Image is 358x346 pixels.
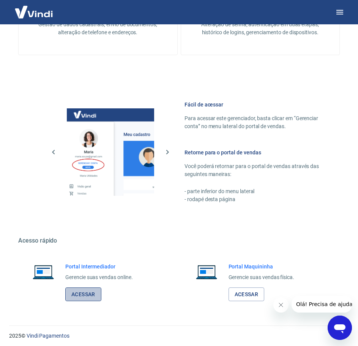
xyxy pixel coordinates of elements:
[65,273,133,281] p: Gerencie suas vendas online.
[67,108,154,196] img: Imagem da dashboard mostrando o botão de gerenciar conta na sidebar no lado esquerdo
[27,263,59,281] img: Imagem de um notebook aberto
[65,287,101,302] a: Acessar
[9,0,58,24] img: Vindi
[229,287,265,302] a: Acessar
[185,162,322,178] p: Você poderá retornar para o portal de vendas através das seguintes maneiras:
[273,297,289,313] iframe: Fechar mensagem
[328,316,352,340] iframe: Botão para abrir a janela de mensagens
[292,296,352,313] iframe: Mensagem da empresa
[27,333,69,339] a: Vindi Pagamentos
[31,21,165,37] p: Gestão de dados cadastrais, envio de documentos, alteração de telefone e endereços.
[229,263,295,270] h6: Portal Maquininha
[185,149,322,156] h6: Retorne para o portal de vendas
[185,114,322,130] p: Para acessar este gerenciador, basta clicar em “Gerenciar conta” no menu lateral do portal de ven...
[65,263,133,270] h6: Portal Intermediador
[229,273,295,281] p: Gerencie suas vendas física.
[185,101,322,108] h6: Fácil de acessar
[18,237,340,244] h5: Acesso rápido
[5,5,64,11] span: Olá! Precisa de ajuda?
[191,263,222,281] img: Imagem de um notebook aberto
[9,332,349,340] p: 2025 ©
[185,195,322,203] p: - rodapé desta página
[185,187,322,195] p: - parte inferior do menu lateral
[193,21,328,37] p: Alteração de senha, autenticação em duas etapas, histórico de logins, gerenciamento de dispositivos.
